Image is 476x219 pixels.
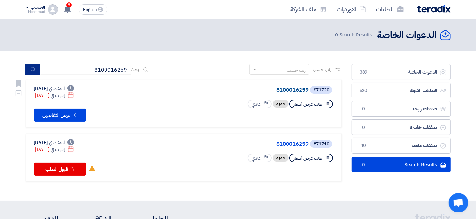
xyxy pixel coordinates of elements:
span: أنشئت في [49,139,65,146]
span: 9 [66,2,72,7]
span: 0 [360,162,368,168]
a: صفقات خاسرة0 [352,119,451,135]
div: جديد [273,154,289,162]
a: 8100016259 [178,87,309,93]
div: دردشة مفتوحة [449,193,468,212]
a: صفقات رابحة0 [352,101,451,117]
span: أنشئت في [49,85,65,92]
div: رتب حسب [287,67,306,74]
div: Mohmmad [26,10,45,14]
span: إنتهت في [51,92,65,99]
a: الدعوات الخاصة389 [352,64,451,80]
div: [DATE] [34,85,74,92]
button: عرض التفاصيل [34,109,86,122]
span: 0 [335,31,338,38]
a: صفقات ملغية10 [352,138,451,154]
span: English [83,7,97,12]
span: 0 [360,106,368,112]
a: 8100016259 [178,141,309,147]
span: بحث [131,66,139,73]
div: جديد [273,100,289,108]
a: الطلبات المقبولة520 [352,83,451,99]
div: [DATE] [34,139,74,146]
button: English [79,4,107,15]
span: إنتهت في [51,146,65,153]
span: 0 [360,124,368,131]
div: #71710 [313,142,329,146]
h2: الدعوات الخاصة [377,29,437,42]
a: الطلبات [371,2,409,17]
span: 520 [360,88,368,94]
span: رتب حسب [313,66,331,73]
div: [DATE] [35,146,74,153]
img: profile_test.png [48,4,58,15]
input: ابحث بعنوان أو رقم الطلب [40,65,131,75]
button: قبول الطلب [34,163,86,176]
span: عادي [252,155,261,161]
a: ملف الشركة [286,2,332,17]
span: عادي [252,101,261,107]
span: طلب عرض أسعار [293,101,322,107]
img: Teradix logo [417,5,451,13]
span: 10 [360,143,368,149]
a: Search Results0 [352,157,451,173]
a: الأوردرات [332,2,371,17]
span: 389 [360,69,368,75]
span: Search Results [335,31,372,39]
span: طلب عرض أسعار [293,155,322,161]
div: #71720 [313,88,329,92]
div: الحساب [31,5,45,10]
div: [DATE] [35,92,74,99]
